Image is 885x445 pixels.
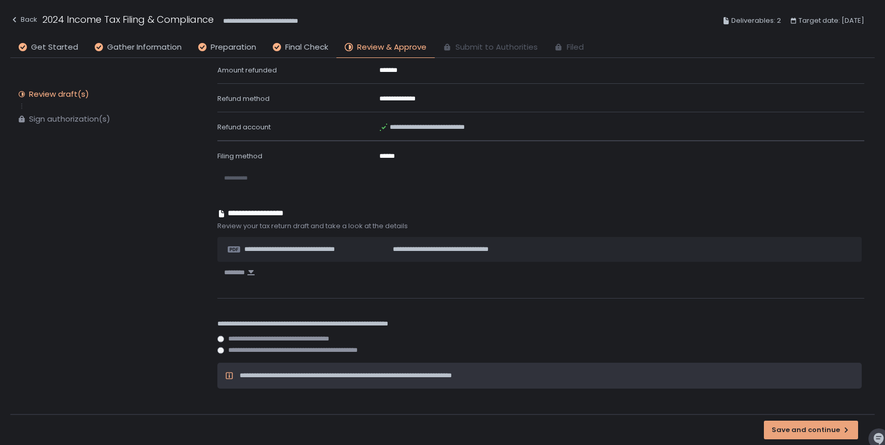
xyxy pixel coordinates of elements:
[772,425,850,435] div: Save and continue
[455,41,538,53] span: Submit to Authorities
[31,41,78,53] span: Get Started
[731,14,781,27] span: Deliverables: 2
[217,122,271,132] span: Refund account
[217,94,270,103] span: Refund method
[107,41,182,53] span: Gather Information
[567,41,584,53] span: Filed
[217,65,277,75] span: Amount refunded
[10,12,37,29] button: Back
[42,12,214,26] h1: 2024 Income Tax Filing & Compliance
[799,14,864,27] span: Target date: [DATE]
[764,421,858,439] button: Save and continue
[217,151,262,161] span: Filing method
[217,221,864,231] span: Review your tax return draft and take a look at the details
[29,89,89,99] div: Review draft(s)
[10,13,37,26] div: Back
[29,114,110,124] div: Sign authorization(s)
[211,41,256,53] span: Preparation
[357,41,426,53] span: Review & Approve
[285,41,328,53] span: Final Check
